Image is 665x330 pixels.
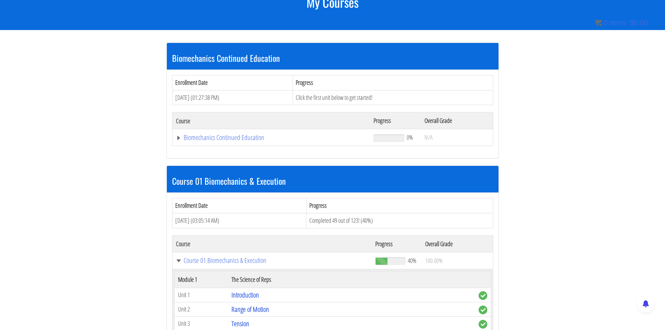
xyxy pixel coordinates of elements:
span: complete [479,320,487,329]
td: [DATE] (03:05:14 AM) [172,213,306,228]
h3: Course 01 Biomechanics & Execution [172,176,493,185]
span: complete [479,306,487,314]
td: Unit 1 [174,288,228,302]
img: icon11.png [595,19,602,26]
th: Progress [370,112,421,129]
th: Module 1 [174,271,228,288]
th: The Science of Reps [228,271,475,288]
a: 0 items: $0.00 [595,19,648,27]
td: [DATE] (01:27:38 PM) [172,90,293,105]
th: Progress [293,75,493,90]
th: Progress [306,198,493,213]
span: 0% [407,133,413,141]
th: Course [172,112,370,129]
th: Enrollment Date [172,198,306,213]
td: Unit 2 [174,302,228,316]
td: 100.00% [422,252,493,269]
h3: Biomechanics Continued Education [172,53,493,63]
span: complete [479,291,487,300]
th: Progress [372,235,422,252]
th: Enrollment Date [172,75,293,90]
bdi: 0.00 [630,19,648,27]
td: Click the first unit below to get started! [293,90,493,105]
a: Tension [231,319,249,328]
span: $ [630,19,634,27]
a: Introduction [231,290,259,300]
th: Overall Grade [421,112,493,129]
span: 0 [604,19,607,27]
td: Completed 49 out of 123! (40%) [306,213,493,228]
a: Course 01 Biomechanics & Execution [176,257,369,264]
a: Biomechanics Continued Education [176,134,367,141]
span: 40% [408,257,416,264]
th: Overall Grade [422,235,493,252]
span: items: [609,19,628,27]
th: Course [172,235,372,252]
a: Range of Motion [231,305,269,314]
td: N/A [421,129,493,146]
